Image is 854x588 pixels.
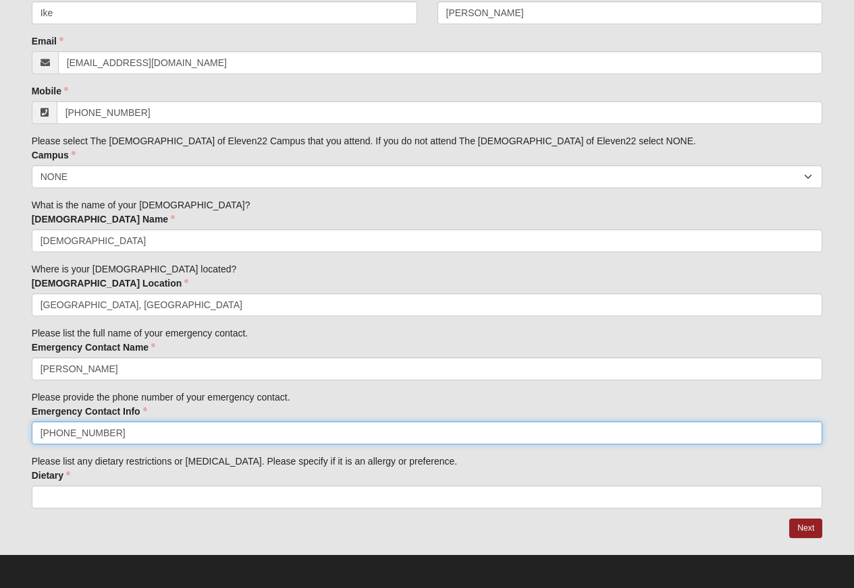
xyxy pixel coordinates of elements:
a: Next [789,519,822,538]
label: Emergency Contact Name [32,341,156,354]
label: Email [32,34,63,48]
label: [DEMOGRAPHIC_DATA] Name [32,212,176,226]
label: Campus [32,148,76,162]
label: [DEMOGRAPHIC_DATA] Location [32,276,189,290]
label: Mobile [32,84,68,98]
label: Emergency Contact Info [32,405,147,418]
label: Dietary [32,469,70,482]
